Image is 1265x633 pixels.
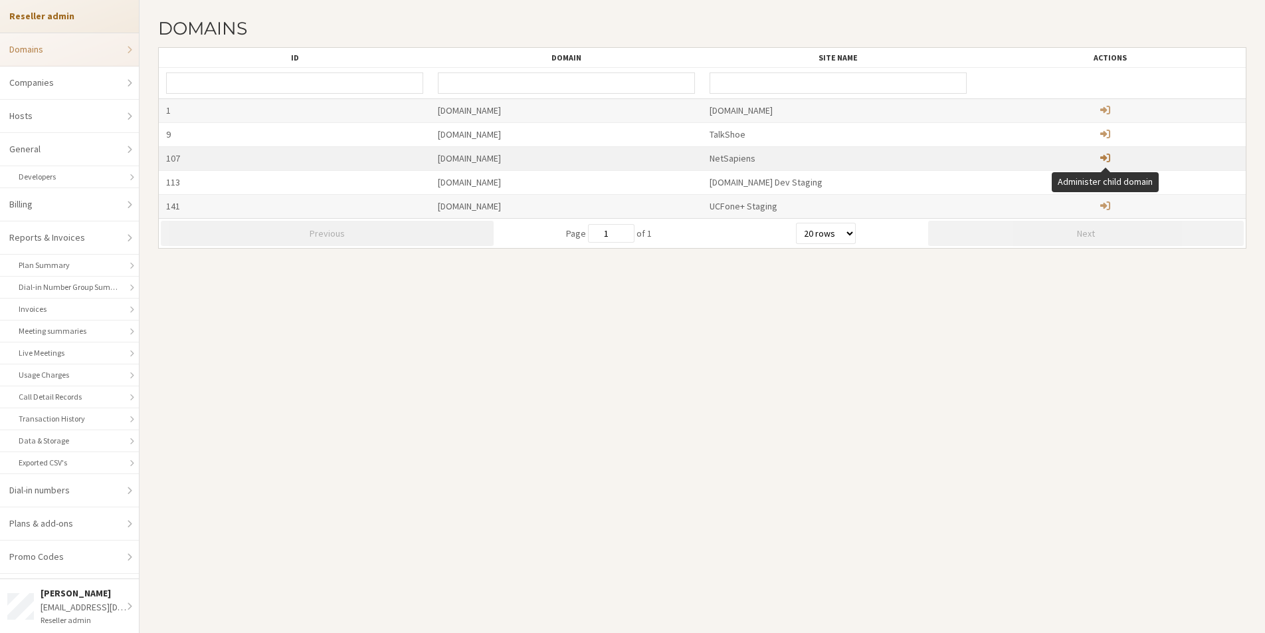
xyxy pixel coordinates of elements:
[702,195,974,218] div: UCFone+ Staging
[647,227,652,239] span: 1
[41,586,132,600] div: [PERSON_NAME]
[710,53,967,63] div: Site name
[41,600,132,614] div: [EMAIL_ADDRESS][DOMAIN_NAME]
[159,147,431,170] div: 107
[1100,176,1110,188] a: Administer child domain
[702,171,974,194] div: [DOMAIN_NAME] Dev Staging
[588,224,634,243] input: jump to page
[431,99,702,122] div: [DOMAIN_NAME]
[702,147,974,170] div: NetSapiens
[1100,104,1110,116] a: Administer child domain
[1100,128,1110,140] a: Administer child domain
[796,223,856,244] select: rows per page
[161,221,494,246] button: Previous
[981,53,1238,63] div: Actions
[159,123,431,146] div: 9
[431,171,702,194] div: [DOMAIN_NAME]
[438,53,695,63] div: Domain
[159,99,431,122] div: 1
[702,99,974,122] div: [DOMAIN_NAME]
[431,123,702,146] div: [DOMAIN_NAME]
[158,19,1246,38] h2: Domains
[1100,200,1110,212] a: Administer child domain
[1100,152,1110,164] a: Administer child domain
[159,195,431,218] div: 141
[431,195,702,218] div: [DOMAIN_NAME]
[9,10,74,22] strong: Reseller admin
[566,224,652,243] span: Page of
[928,221,1244,246] button: Next
[159,171,431,194] div: 113
[431,147,702,170] div: [DOMAIN_NAME]
[41,614,132,626] div: Reseller admin
[702,123,974,146] div: TalkShoe
[166,53,423,63] div: ID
